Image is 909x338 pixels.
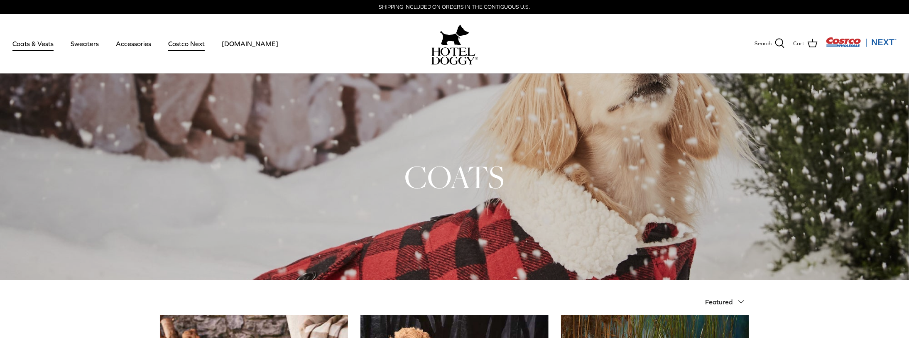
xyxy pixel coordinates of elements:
a: Sweaters [63,29,106,58]
img: hoteldoggycom [431,47,478,65]
a: Accessories [108,29,159,58]
a: Search [755,38,785,49]
a: Visit Costco Next [826,42,897,49]
img: hoteldoggy.com [440,22,469,47]
a: [DOMAIN_NAME] [214,29,286,58]
a: Cart [793,38,818,49]
a: hoteldoggy.com hoteldoggycom [431,22,478,65]
a: Coats & Vests [5,29,61,58]
span: Cart [793,39,804,48]
a: Costco Next [161,29,212,58]
span: Search [755,39,772,48]
img: Costco Next [826,37,897,47]
button: Featured [706,293,750,311]
h1: COATS [160,157,750,197]
span: Featured [706,298,733,306]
